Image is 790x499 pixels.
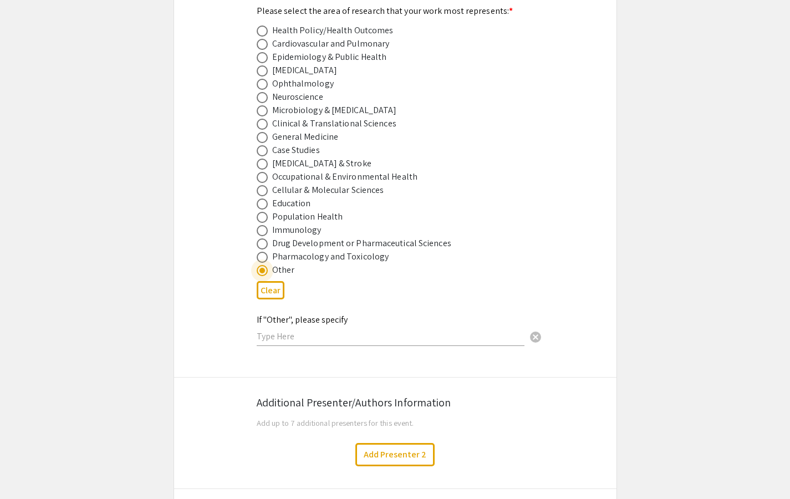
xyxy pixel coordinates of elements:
[257,394,534,411] div: Additional Presenter/Authors Information
[272,50,387,64] div: Epidemiology & Public Health
[272,117,396,130] div: Clinical & Translational Sciences
[272,250,389,263] div: Pharmacology and Toxicology
[257,417,414,428] span: Add up to 7 additional presenters for this event.
[272,237,451,250] div: Drug Development or Pharmaceutical Sciences
[272,157,371,170] div: [MEDICAL_DATA] & Stroke
[272,104,397,117] div: Microbiology & [MEDICAL_DATA]
[257,281,284,299] button: Clear
[272,197,311,210] div: Education
[8,449,47,491] iframe: Chat
[272,184,384,197] div: Cellular & Molecular Sciences
[257,330,524,342] input: Type Here
[272,37,390,50] div: Cardiovascular and Pulmonary
[272,130,339,144] div: General Medicine
[272,223,322,237] div: Immunology
[257,314,348,325] mat-label: If "Other", please specify
[355,443,435,466] button: Add Presenter 2
[272,24,394,37] div: Health Policy/Health Outcomes
[272,144,320,157] div: Case Studies
[272,90,323,104] div: Neuroscience
[257,5,513,17] mat-label: Please select the area of research that your work most represents:
[272,77,334,90] div: Ophthalmology
[529,330,542,344] span: cancel
[272,210,343,223] div: Population Health
[524,325,547,348] button: Clear
[272,170,418,184] div: Occupational & Environmental Health
[272,64,337,77] div: [MEDICAL_DATA]
[272,263,295,277] div: Other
